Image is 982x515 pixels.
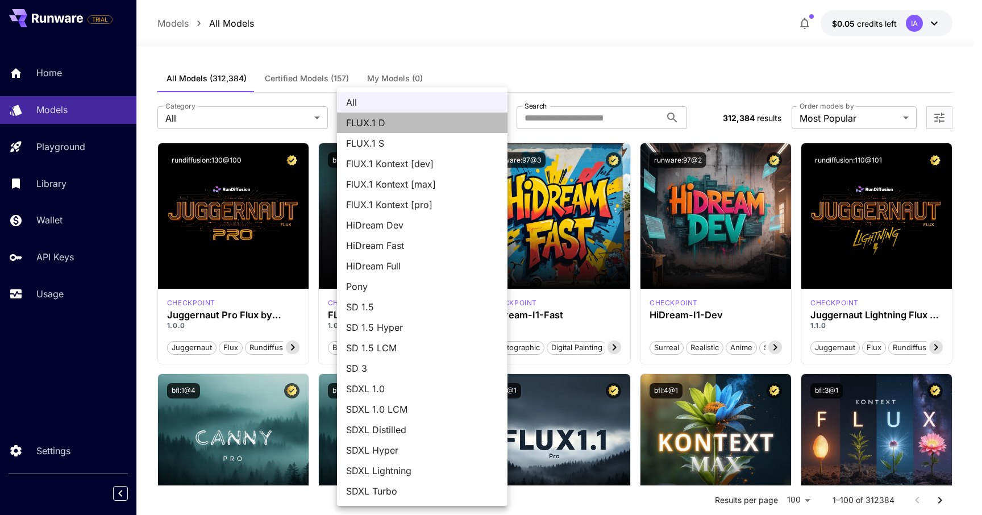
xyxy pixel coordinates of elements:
[346,362,498,375] span: SD 3
[346,177,498,191] span: FlUX.1 Kontext [max]
[346,423,498,437] span: SDXL Distilled
[346,341,498,355] span: SD 1.5 LCM
[346,464,498,477] span: SDXL Lightning
[346,259,498,273] span: HiDream Full
[346,239,498,252] span: HiDream Fast
[346,95,498,109] span: All
[346,280,498,293] span: Pony
[346,136,498,150] span: FLUX.1 S
[346,382,498,396] span: SDXL 1.0
[346,443,498,457] span: SDXL Hyper
[346,300,498,314] span: SD 1.5
[346,402,498,416] span: SDXL 1.0 LCM
[346,157,498,171] span: FlUX.1 Kontext [dev]
[346,218,498,232] span: HiDream Dev
[346,321,498,334] span: SD 1.5 Hyper
[346,198,498,211] span: FlUX.1 Kontext [pro]
[346,116,498,130] span: FLUX.1 D
[346,484,498,498] span: SDXL Turbo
